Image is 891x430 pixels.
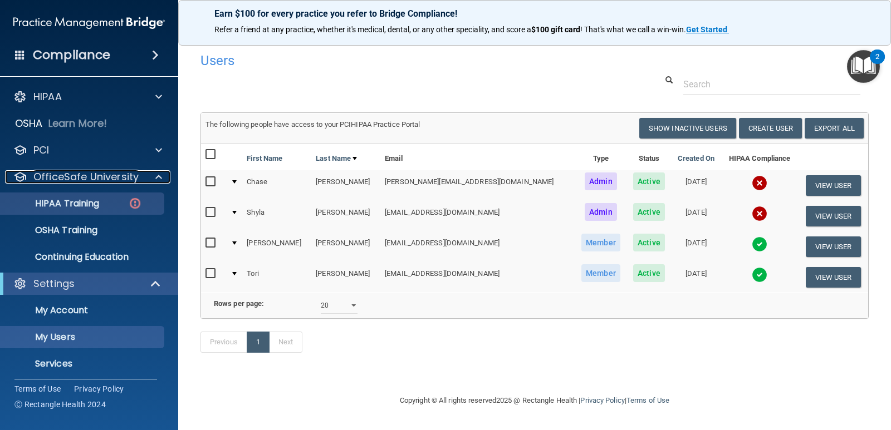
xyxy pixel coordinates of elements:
img: cross.ca9f0e7f.svg [752,206,767,221]
a: Settings [13,277,161,290]
strong: Get Started [686,25,727,34]
a: OfficeSafe University [13,170,162,184]
a: Terms of Use [14,383,61,394]
input: Search [683,74,860,95]
button: View User [806,267,861,288]
a: Get Started [686,25,729,34]
span: Admin [585,203,617,221]
td: Shyla [242,201,311,231]
th: HIPAA Compliance [721,144,798,170]
td: [DATE] [671,201,721,231]
img: tick.e7d51cea.svg [752,236,767,252]
a: Export All [805,118,864,139]
td: [PERSON_NAME][EMAIL_ADDRESS][DOMAIN_NAME] [380,170,575,201]
a: Previous [200,332,247,353]
span: ! That's what we call a win-win. [580,25,686,34]
b: Rows per page: [214,299,264,308]
span: Active [633,264,665,282]
a: Created On [678,152,714,165]
img: cross.ca9f0e7f.svg [752,175,767,191]
button: Show Inactive Users [639,118,736,139]
td: [PERSON_NAME] [242,231,311,262]
div: Copyright © All rights reserved 2025 @ Rectangle Health | | [331,383,738,418]
p: OfficeSafe University [33,170,139,184]
p: My Users [7,332,159,343]
td: [PERSON_NAME] [311,170,380,201]
h4: Users [200,53,584,68]
td: [DATE] [671,231,721,262]
td: [PERSON_NAME] [311,262,380,292]
p: PCI [33,144,49,157]
span: Active [633,172,665,190]
button: View User [806,206,861,226]
button: View User [806,175,861,196]
p: Continuing Education [7,251,159,263]
td: [PERSON_NAME] [311,231,380,262]
td: Tori [242,262,311,292]
td: [EMAIL_ADDRESS][DOMAIN_NAME] [380,262,575,292]
span: Active [633,234,665,251]
td: Chase [242,170,311,201]
td: [DATE] [671,170,721,201]
span: Refer a friend at any practice, whether it's medical, dental, or any other speciality, and score a [214,25,531,34]
button: View User [806,236,861,257]
th: Email [380,144,575,170]
button: Create User [739,118,802,139]
img: danger-circle.6113f641.png [128,196,142,210]
a: HIPAA [13,90,162,103]
p: Settings [33,277,75,290]
strong: $100 gift card [531,25,580,34]
p: OSHA Training [7,225,97,236]
p: HIPAA Training [7,198,99,209]
td: [EMAIL_ADDRESS][DOMAIN_NAME] [380,201,575,231]
p: My Account [7,305,159,316]
div: 2 [875,57,879,71]
span: Admin [585,172,617,190]
th: Status [627,144,671,170]
button: Open Resource Center, 2 new notifications [847,50,880,83]
h4: Compliance [33,47,110,63]
a: Last Name [316,152,357,165]
p: Learn More! [48,117,107,130]
td: [PERSON_NAME] [311,201,380,231]
span: Member [581,234,620,251]
img: tick.e7d51cea.svg [752,267,767,283]
p: HIPAA [33,90,62,103]
td: [DATE] [671,262,721,292]
a: Privacy Policy [74,383,124,394]
a: Terms of Use [626,396,669,404]
span: The following people have access to your PCIHIPAA Practice Portal [205,120,420,128]
a: Privacy Policy [580,396,624,404]
p: Earn $100 for every practice you refer to Bridge Compliance! [214,8,855,19]
th: Type [575,144,627,170]
img: PMB logo [13,12,165,34]
p: OSHA [15,117,43,130]
span: Ⓒ Rectangle Health 2024 [14,399,106,410]
p: Services [7,358,159,369]
a: 1 [247,332,270,353]
td: [EMAIL_ADDRESS][DOMAIN_NAME] [380,231,575,262]
a: Next [269,332,302,353]
a: PCI [13,144,162,157]
a: First Name [247,152,282,165]
span: Member [581,264,620,282]
span: Active [633,203,665,221]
